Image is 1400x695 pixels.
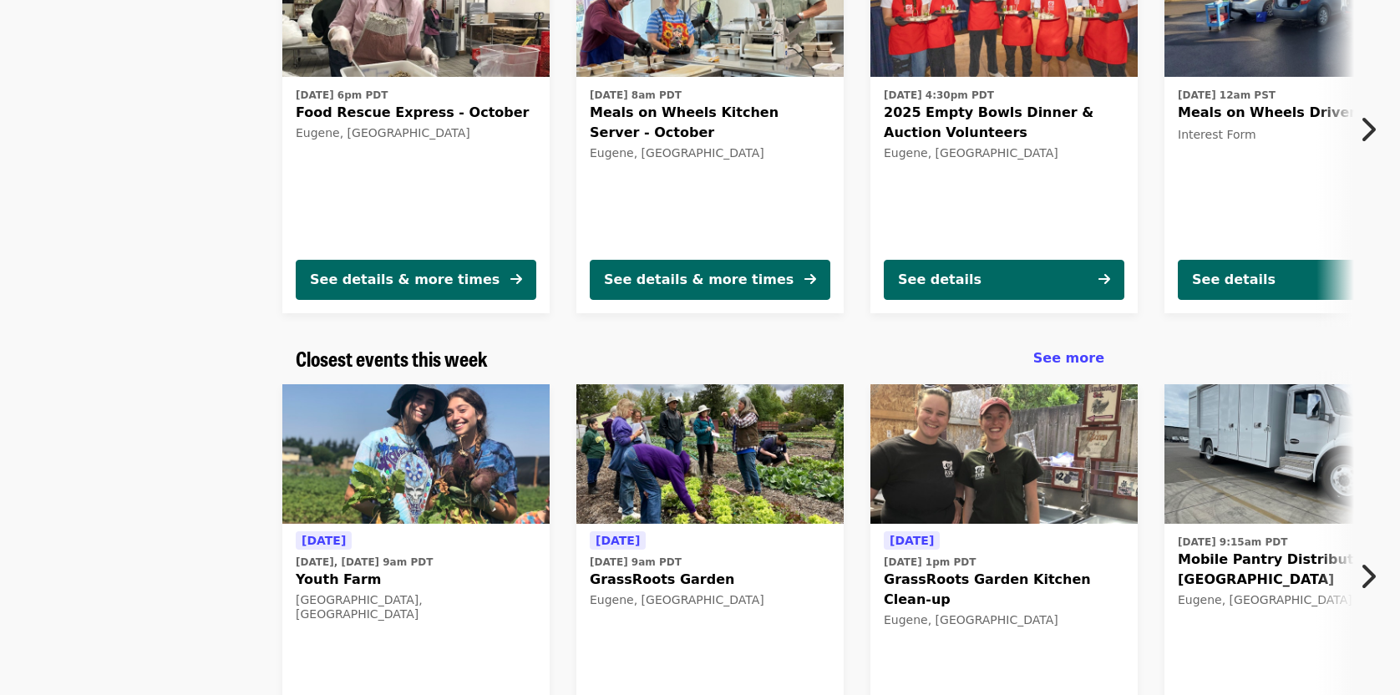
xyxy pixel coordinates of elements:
i: arrow-right icon [1098,271,1110,287]
i: arrow-right icon [510,271,522,287]
div: See details [898,270,982,290]
time: [DATE] 9:15am PDT [1178,535,1287,550]
time: [DATE] 8am PDT [590,88,682,103]
span: [DATE] [596,534,640,547]
span: [DATE] [890,534,934,547]
div: Eugene, [GEOGRAPHIC_DATA] [884,146,1124,160]
div: See details [1192,270,1276,290]
i: arrow-right icon [804,271,816,287]
button: See details [884,260,1124,300]
span: GrassRoots Garden [590,570,830,590]
img: GrassRoots Garden organized by FOOD For Lane County [576,384,844,525]
time: [DATE], [DATE] 9am PDT [296,555,433,570]
i: chevron-right icon [1359,561,1376,592]
button: See details & more times [296,260,536,300]
div: Eugene, [GEOGRAPHIC_DATA] [590,146,830,160]
div: See details & more times [604,270,794,290]
button: Next item [1345,553,1400,600]
a: See more [1033,348,1104,368]
button: Next item [1345,106,1400,153]
time: [DATE] 6pm PDT [296,88,388,103]
div: Closest events this week [282,347,1118,371]
img: Youth Farm organized by FOOD For Lane County [282,384,550,525]
span: Youth Farm [296,570,536,590]
span: See more [1033,350,1104,366]
div: Eugene, [GEOGRAPHIC_DATA] [296,126,536,140]
img: GrassRoots Garden Kitchen Clean-up organized by FOOD For Lane County [870,384,1138,525]
span: 2025 Empty Bowls Dinner & Auction Volunteers [884,103,1124,143]
span: GrassRoots Garden Kitchen Clean-up [884,570,1124,610]
span: Meals on Wheels Kitchen Server - October [590,103,830,143]
time: [DATE] 9am PDT [590,555,682,570]
span: Interest Form [1178,128,1256,141]
time: [DATE] 4:30pm PDT [884,88,994,103]
i: chevron-right icon [1359,114,1376,145]
span: Food Rescue Express - October [296,103,536,123]
span: [DATE] [302,534,346,547]
button: See details & more times [590,260,830,300]
div: See details & more times [310,270,500,290]
span: Closest events this week [296,343,488,373]
a: Closest events this week [296,347,488,371]
time: [DATE] 1pm PDT [884,555,976,570]
div: [GEOGRAPHIC_DATA], [GEOGRAPHIC_DATA] [296,593,536,621]
div: Eugene, [GEOGRAPHIC_DATA] [590,593,830,607]
div: Eugene, [GEOGRAPHIC_DATA] [884,613,1124,627]
time: [DATE] 12am PST [1178,88,1276,103]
